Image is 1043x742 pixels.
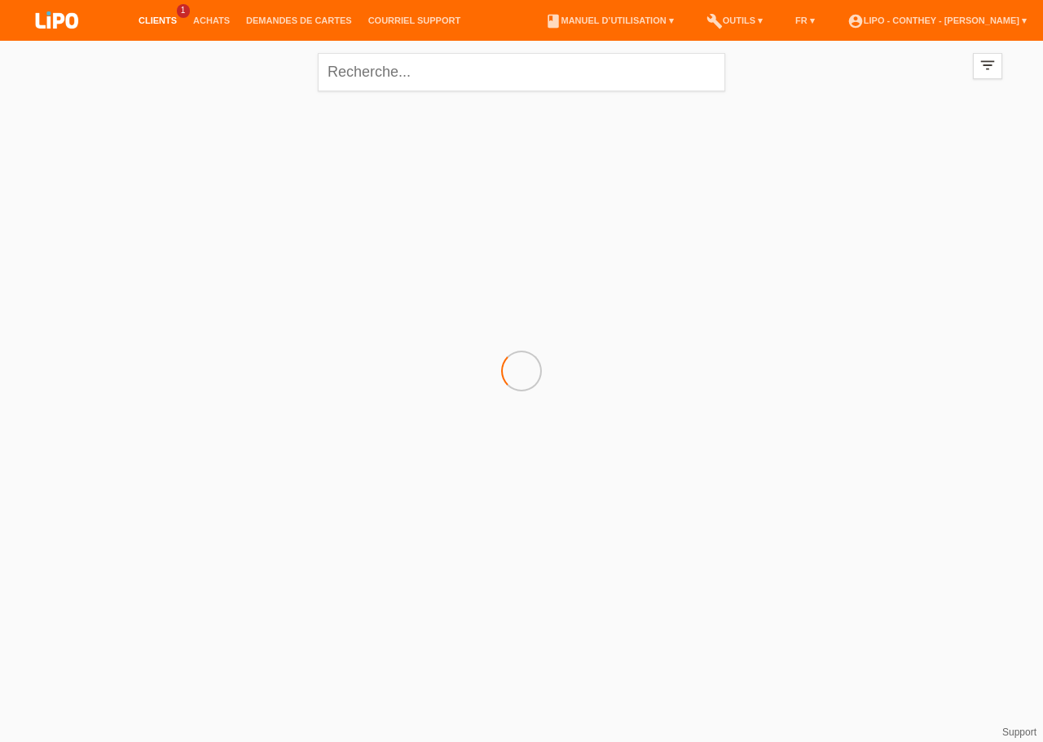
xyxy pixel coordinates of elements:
[238,15,360,25] a: Demandes de cartes
[979,56,997,74] i: filter_list
[1002,727,1036,738] a: Support
[16,33,98,46] a: LIPO pay
[847,13,864,29] i: account_circle
[318,53,725,91] input: Recherche...
[698,15,771,25] a: buildOutils ▾
[177,4,190,18] span: 1
[130,15,185,25] a: Clients
[787,15,823,25] a: FR ▾
[537,15,682,25] a: bookManuel d’utilisation ▾
[839,15,1035,25] a: account_circleLIPO - Conthey - [PERSON_NAME] ▾
[185,15,238,25] a: Achats
[706,13,723,29] i: build
[545,13,561,29] i: book
[360,15,469,25] a: Courriel Support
